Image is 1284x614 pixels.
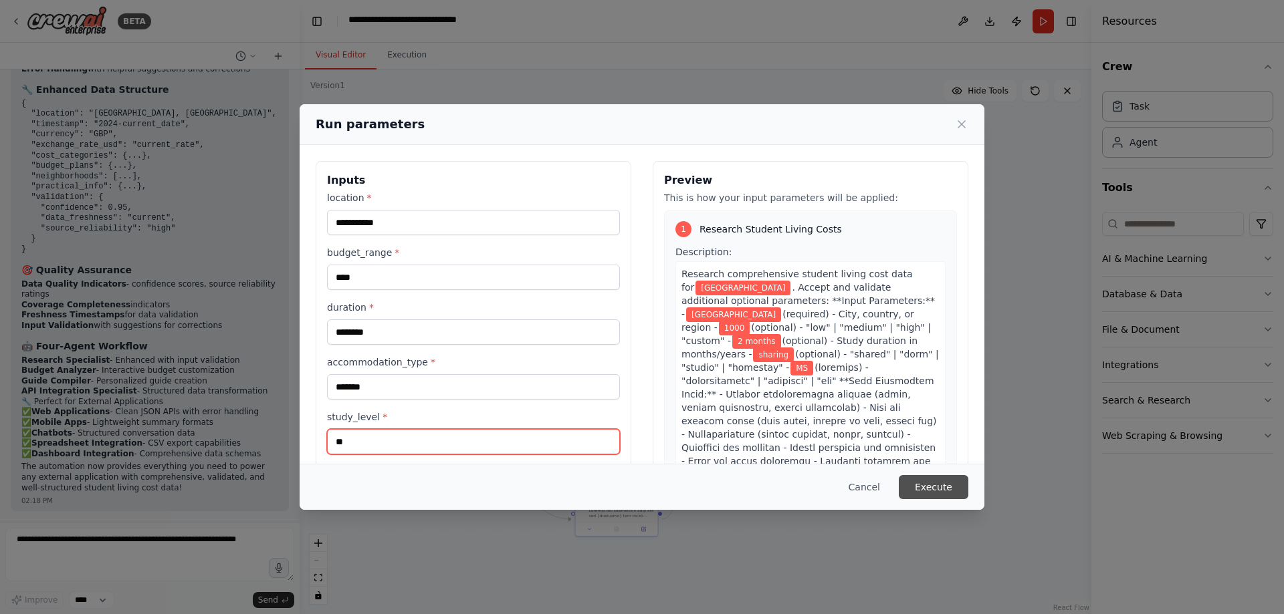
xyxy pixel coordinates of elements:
label: study_level [327,410,620,424]
label: budget_range [327,246,620,259]
span: (optional) - Study duration in months/years - [681,335,918,359]
span: Variable: budget_range [719,321,750,335]
span: (required) - City, country, or region - [681,309,914,333]
div: 1 [675,221,691,237]
h3: Preview [664,172,957,188]
span: . Accept and validate additional optional parameters: **Input Parameters:** - [681,282,935,319]
span: Variable: duration [732,334,781,349]
span: Variable: accommodation_type [753,347,794,362]
span: Description: [675,247,732,257]
span: Research Student Living Costs [700,222,842,236]
span: Variable: study_level [790,361,813,375]
button: Execute [899,475,968,499]
label: accommodation_type [327,355,620,369]
span: (optional) - "low" | "medium" | "high" | "custom" - [681,322,931,346]
span: Research comprehensive student living cost data for [681,269,913,293]
h3: Inputs [327,172,620,188]
h2: Run parameters [316,115,425,134]
label: duration [327,301,620,314]
span: Variable: location [695,281,790,295]
button: Cancel [838,475,891,499]
p: This is how your input parameters will be applied: [664,191,957,204]
span: (optional) - "shared" | "dorm" | "studio" | "homestay" - [681,349,939,373]
span: Variable: location [686,307,781,322]
label: location [327,191,620,204]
